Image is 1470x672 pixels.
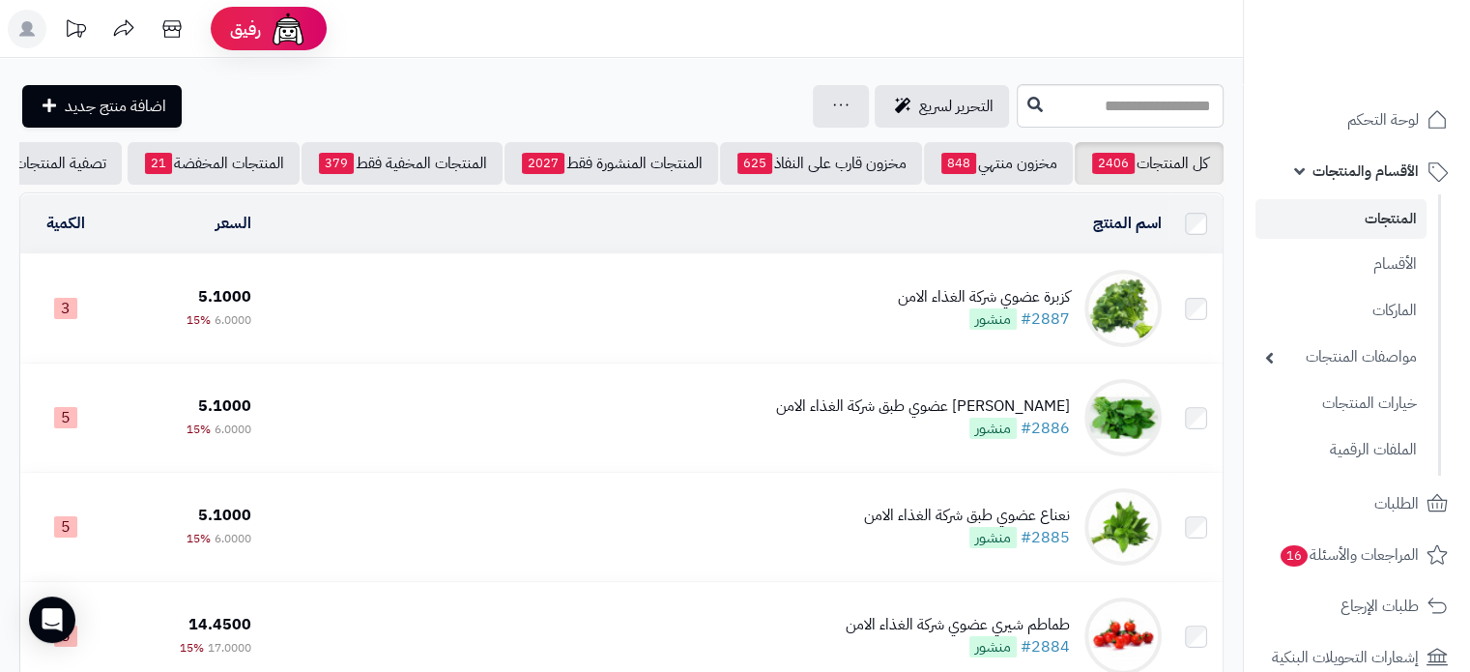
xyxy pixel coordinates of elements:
div: طماطم شيري عضوي شركة الغذاء الامن [846,614,1070,636]
span: رفيق [230,17,261,41]
span: اضافة منتج جديد [65,95,166,118]
span: 2027 [522,153,564,174]
span: منشور [969,418,1017,439]
span: 5 [54,407,77,428]
img: ai-face.png [269,10,307,48]
span: 6.0000 [215,311,251,329]
a: خيارات المنتجات [1255,383,1427,424]
span: 5.1000 [198,285,251,308]
a: مواصفات المنتجات [1255,336,1427,378]
a: كل المنتجات2406 [1075,142,1224,185]
a: تحديثات المنصة [51,10,100,53]
span: 5.1000 [198,504,251,527]
div: [PERSON_NAME] عضوي طبق شركة الغذاء الامن [776,395,1070,418]
div: Open Intercom Messenger [29,597,75,643]
a: #2885 [1021,526,1070,549]
span: 625 [737,153,772,174]
span: 16 [1281,545,1308,567]
a: الملفات الرقمية [1255,429,1427,471]
a: التحرير لسريع [875,85,1009,128]
span: منشور [969,636,1017,657]
a: اسم المنتج [1093,212,1162,235]
img: كزبرة عضوي شركة الغذاء الامن [1084,270,1162,347]
a: #2884 [1021,635,1070,658]
span: المراجعات والأسئلة [1279,541,1419,569]
a: الطلبات [1255,481,1458,527]
span: منشور [969,527,1017,548]
span: الطلبات [1374,490,1419,517]
span: تصفية المنتجات [14,152,106,175]
span: التحرير لسريع [919,95,994,118]
div: نعناع عضوي طبق شركة الغذاء الامن [864,505,1070,527]
img: جرجير عضوي طبق شركة الغذاء الامن [1084,379,1162,456]
a: لوحة التحكم [1255,97,1458,143]
a: المنتجات المخفية فقط379 [302,142,503,185]
a: السعر [216,212,251,235]
span: 3 [54,298,77,319]
span: 15% [187,311,211,329]
a: المنتجات المنشورة فقط2027 [504,142,718,185]
div: كزبرة عضوي شركة الغذاء الامن [898,286,1070,308]
span: الأقسام والمنتجات [1312,158,1419,185]
a: طلبات الإرجاع [1255,583,1458,629]
a: الماركات [1255,290,1427,332]
span: 848 [941,153,976,174]
img: نعناع عضوي طبق شركة الغذاء الامن [1084,488,1162,566]
span: 17.0000 [208,639,251,657]
a: الأقسام [1255,244,1427,285]
span: 5 [54,516,77,538]
img: logo-2.png [1339,48,1452,89]
a: المراجعات والأسئلة16 [1255,532,1458,578]
a: مخزون قارب على النفاذ625 [720,142,922,185]
span: 15% [180,639,204,657]
span: إشعارات التحويلات البنكية [1272,644,1419,671]
span: 14.4500 [188,613,251,636]
a: مخزون منتهي848 [924,142,1073,185]
span: 15% [187,530,211,547]
span: 6.0000 [215,530,251,547]
a: المنتجات المخفضة21 [128,142,300,185]
span: منشور [969,308,1017,330]
a: الكمية [46,212,85,235]
span: طلبات الإرجاع [1340,593,1419,620]
a: #2887 [1021,307,1070,331]
a: المنتجات [1255,199,1427,239]
a: اضافة منتج جديد [22,85,182,128]
span: 5 [54,626,77,647]
span: 379 [319,153,354,174]
span: 15% [187,421,211,438]
span: لوحة التحكم [1347,106,1419,133]
span: 5.1000 [198,394,251,418]
span: 2406 [1092,153,1135,174]
a: #2886 [1021,417,1070,440]
span: 6.0000 [215,421,251,438]
span: 21 [145,153,172,174]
